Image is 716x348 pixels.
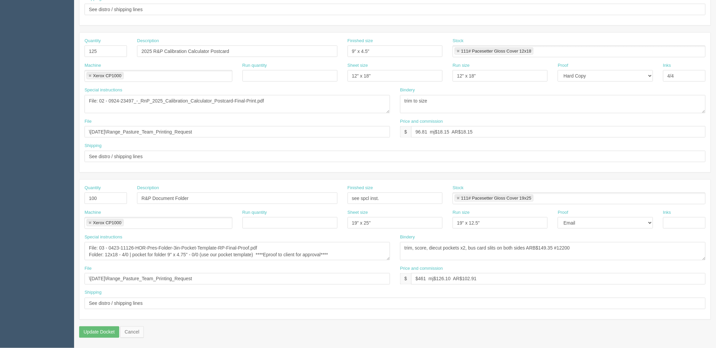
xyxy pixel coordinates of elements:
label: Special instructions [85,87,122,93]
label: Inks [663,209,671,216]
label: Sheet size [348,209,368,216]
textarea: File: 03 - 0423-11126-HOR-Pres-Folder-3in-Pocket-Template-RP-Final-Proof.pdf Folder: 12x18 - 4/0 ... [85,242,390,260]
div: 111# Pacesetter Gloss Cover 12x18 [461,49,531,53]
div: $ [400,273,411,285]
input: Update Docket [79,326,119,338]
label: Shipping [85,143,102,149]
label: Proof [558,62,568,69]
label: Finished size [348,185,373,191]
label: Special instructions [85,234,122,240]
label: Proof [558,209,568,216]
div: Xerox CP1000 [93,221,122,225]
label: Machine [85,209,101,216]
label: Run quantity [242,209,267,216]
label: Quantity [85,185,101,191]
label: Run quantity [242,62,267,69]
label: Price and commission [400,265,443,272]
label: Inks [663,62,671,69]
label: Run size [453,62,470,69]
label: Price and commission [400,118,443,125]
label: Bindery [400,87,415,93]
label: File [85,118,92,125]
label: Finished size [348,38,373,44]
label: Run size [453,209,470,216]
label: Machine [85,62,101,69]
span: translation missing: en.helpers.links.cancel [125,329,139,335]
label: Description [137,38,159,44]
label: Description [137,185,159,191]
textarea: trim, score, diecut pockets x2, bus card slits on both sides ARB$149.35 #12200 [400,242,706,260]
div: 111# Pacesetter Gloss Cover 19x25 [461,196,531,200]
label: Bindery [400,234,415,240]
a: Cancel [120,326,144,338]
label: Sheet size [348,62,368,69]
label: Shipping [85,290,102,296]
label: Stock [453,185,464,191]
textarea: trim to size [400,95,706,113]
textarea: File: 02 - 0924-23497_-_RnP_2025_Calibration_Calculator_Postcard-Final-Print.pdf [85,95,390,113]
label: File [85,265,92,272]
label: Quantity [85,38,101,44]
label: Stock [453,38,464,44]
div: $ [400,126,411,138]
div: Xerox CP1000 [93,74,122,78]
